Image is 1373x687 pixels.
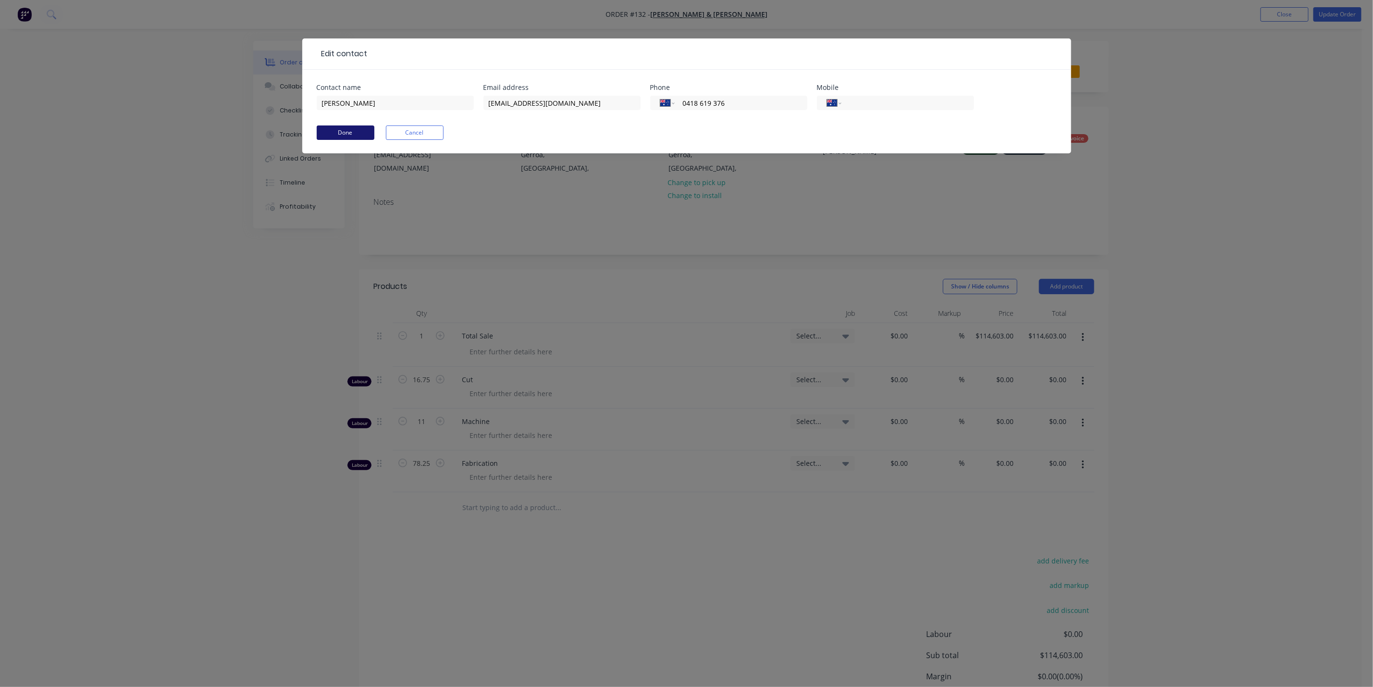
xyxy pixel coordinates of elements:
div: Contact name [317,84,474,91]
button: Done [317,125,374,140]
div: Mobile [817,84,974,91]
button: Cancel [386,125,444,140]
div: Phone [650,84,807,91]
div: Email address [483,84,641,91]
div: Edit contact [317,48,368,60]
